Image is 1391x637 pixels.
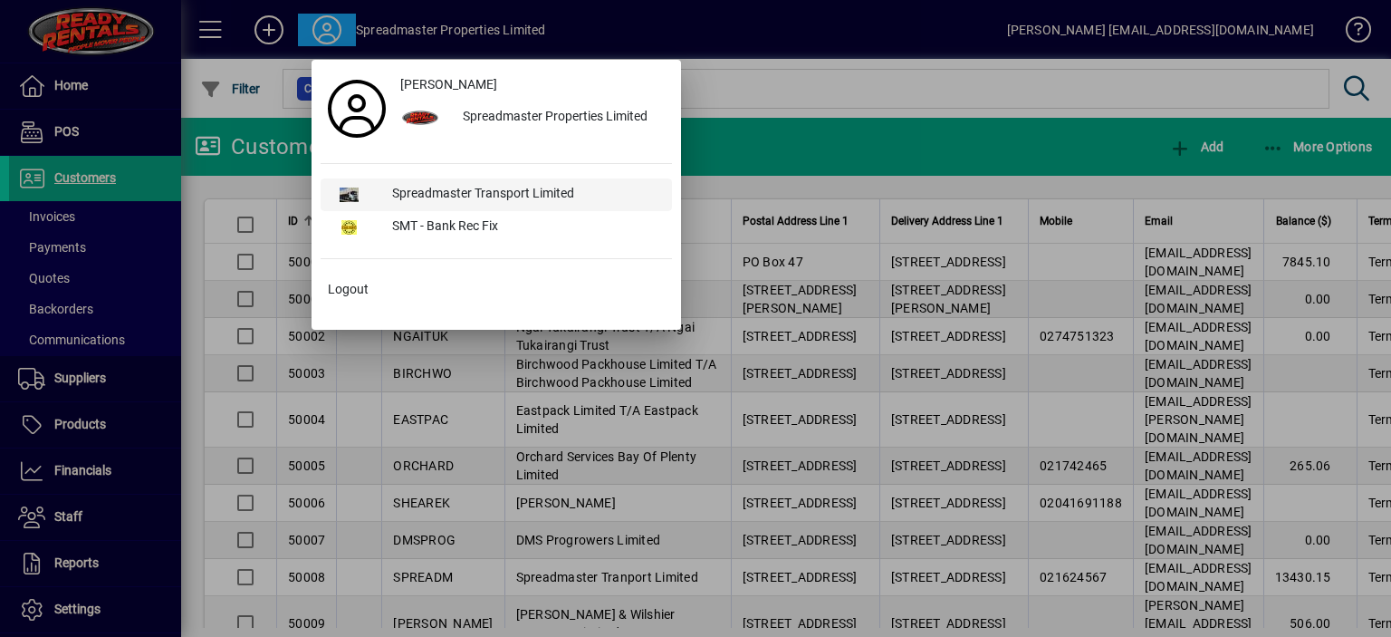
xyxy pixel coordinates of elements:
button: Spreadmaster Transport Limited [321,179,672,211]
span: Logout [328,280,369,299]
div: Spreadmaster Transport Limited [378,179,672,211]
button: Spreadmaster Properties Limited [393,101,672,134]
button: SMT - Bank Rec Fix [321,211,672,244]
a: Profile [321,92,393,125]
div: Spreadmaster Properties Limited [448,101,672,134]
div: SMT - Bank Rec Fix [378,211,672,244]
span: [PERSON_NAME] [400,75,497,94]
button: Logout [321,274,672,306]
a: [PERSON_NAME] [393,69,672,101]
